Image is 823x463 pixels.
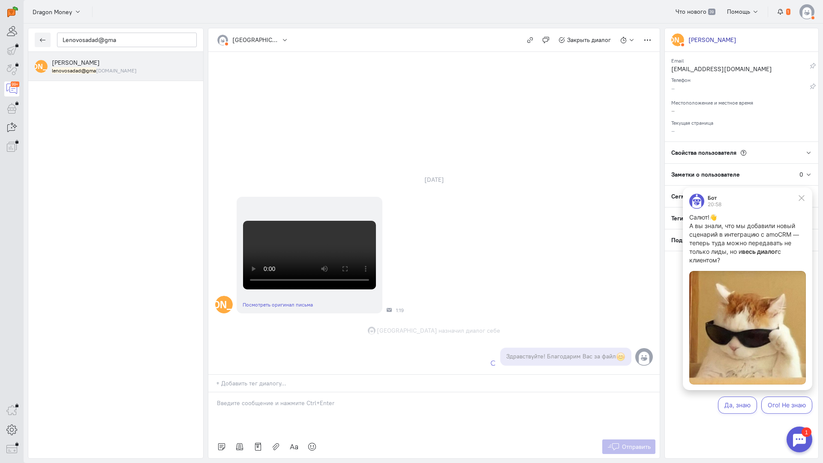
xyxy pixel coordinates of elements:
[11,81,19,87] div: 99+
[772,4,795,19] button: 1
[671,75,691,83] small: Телефон
[4,81,19,96] a: 99+
[665,229,801,251] div: Подписки
[213,33,293,47] button: [GEOGRAPHIC_DATA]
[15,30,132,39] p: Салют!👋
[676,8,706,15] span: Что нового
[387,307,392,313] div: Почта
[671,65,810,75] div: [EMAIL_ADDRESS][DOMAIN_NAME]
[799,170,803,179] div: 0
[415,174,454,186] div: [DATE]
[665,164,799,185] div: Заметки о пользователе
[68,65,103,72] strong: весь диалог
[7,6,18,17] img: carrot-quest.svg
[33,8,72,16] span: Dragon Money
[671,214,723,222] span: Теги пользователя
[28,4,86,19] button: Dragon Money
[52,59,100,66] span: Евгений Козадаев
[13,62,69,71] text: [PERSON_NAME]
[33,12,47,18] div: Бот
[671,4,720,19] a: Что нового 39
[671,127,675,135] span: –
[602,439,656,454] button: Отправить
[671,55,684,64] small: Email
[671,97,812,106] div: Местоположение и местное время
[708,9,715,15] span: 39
[688,36,736,44] div: [PERSON_NAME]
[649,35,706,44] text: [PERSON_NAME]
[217,35,228,45] img: default-v4.png
[786,9,790,15] span: 1
[671,149,736,156] span: Свойства пользователя
[57,33,197,47] input: Поиск по имени, почте, телефону
[19,5,29,15] div: 1
[722,4,764,19] button: Помощь
[671,192,739,200] span: Сегменты пользователя
[799,4,814,19] img: default-v4.png
[554,33,616,47] button: Закрыть диалог
[671,84,810,95] div: –
[52,67,137,74] small: lenovosadad@gmail.com
[186,298,263,310] text: [PERSON_NAME]
[15,39,132,81] p: А вы знали, что мы добавили новый сценарий в интеграцию с amoCRM — теперь туда можно передавать н...
[622,443,651,451] span: Отправить
[671,107,675,114] span: –
[567,36,611,44] span: Закрыть диалог
[243,301,313,308] a: Посмотреть оригинал письма
[396,307,404,313] span: 1:19
[232,36,279,44] div: [GEOGRAPHIC_DATA]
[439,326,500,335] span: назначил диалог себе
[87,213,138,231] button: Ого! Не знаю
[52,67,96,74] mark: lenovosadad@gma
[377,326,437,335] span: [GEOGRAPHIC_DATA]
[33,19,47,24] div: 20:58
[671,117,812,126] div: Текущая страница
[44,213,83,231] button: Да, знаю
[727,8,750,15] span: Помощь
